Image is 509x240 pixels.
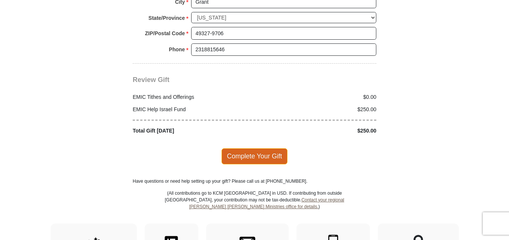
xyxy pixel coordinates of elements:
[129,127,255,135] div: Total Gift [DATE]
[222,148,288,164] span: Complete Your Gift
[148,13,185,23] strong: State/Province
[165,190,344,224] p: (All contributions go to KCM [GEOGRAPHIC_DATA] in USD. If contributing from outside [GEOGRAPHIC_D...
[169,44,185,55] strong: Phone
[254,106,380,113] div: $250.00
[254,93,380,101] div: $0.00
[145,28,185,39] strong: ZIP/Postal Code
[254,127,380,135] div: $250.00
[129,106,255,113] div: EMIC Help Israel Fund
[133,76,169,83] span: Review Gift
[189,197,344,209] a: Contact your regional [PERSON_NAME] [PERSON_NAME] Ministries office for details.
[129,93,255,101] div: EMIC Tithes and Offerings
[133,178,376,185] p: Have questions or need help setting up your gift? Please call us at [PHONE_NUMBER].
